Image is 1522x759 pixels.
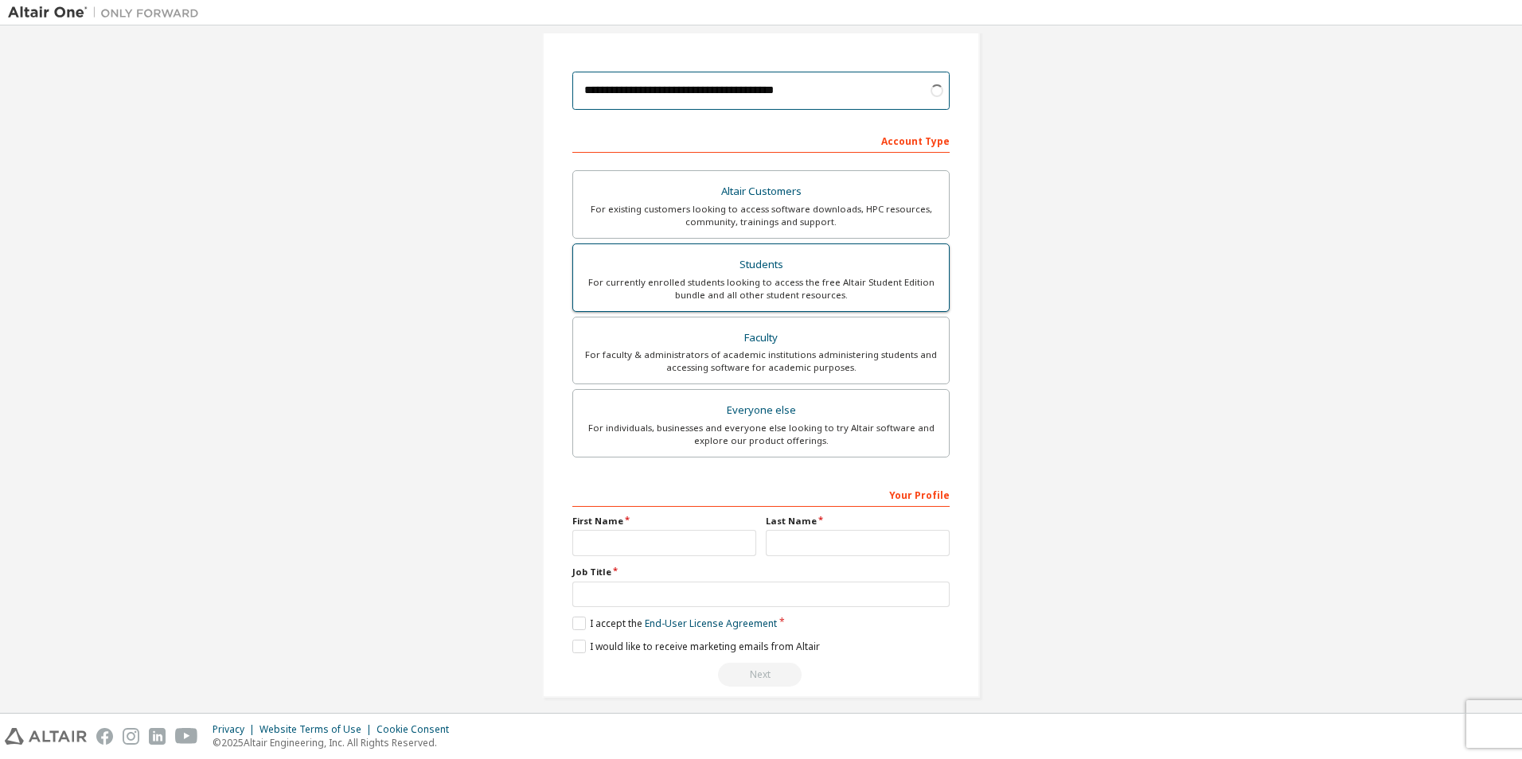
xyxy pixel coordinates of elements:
[260,723,377,736] div: Website Terms of Use
[583,422,939,447] div: For individuals, businesses and everyone else looking to try Altair software and explore our prod...
[175,728,198,745] img: youtube.svg
[96,728,113,745] img: facebook.svg
[583,181,939,203] div: Altair Customers
[583,399,939,422] div: Everyone else
[583,203,939,228] div: For existing customers looking to access software downloads, HPC resources, community, trainings ...
[583,254,939,276] div: Students
[583,276,939,302] div: For currently enrolled students looking to access the free Altair Student Edition bundle and all ...
[583,348,939,374] div: For faculty & administrators of academic institutions administering students and accessing softwa...
[572,566,950,578] label: Job Title
[8,5,207,21] img: Altair One
[572,481,950,507] div: Your Profile
[572,640,820,653] label: I would like to receive marketing emails from Altair
[5,728,87,745] img: altair_logo.svg
[572,515,756,527] label: First Name
[645,617,777,630] a: End-User License Agreement
[123,728,139,745] img: instagram.svg
[572,663,950,687] div: Please wait while checking email ...
[213,736,459,749] p: © 2025 Altair Engineering, Inc. All Rights Reserved.
[377,723,459,736] div: Cookie Consent
[766,515,950,527] label: Last Name
[583,327,939,349] div: Faculty
[572,127,950,153] div: Account Type
[149,728,166,745] img: linkedin.svg
[572,617,777,630] label: I accept the
[213,723,260,736] div: Privacy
